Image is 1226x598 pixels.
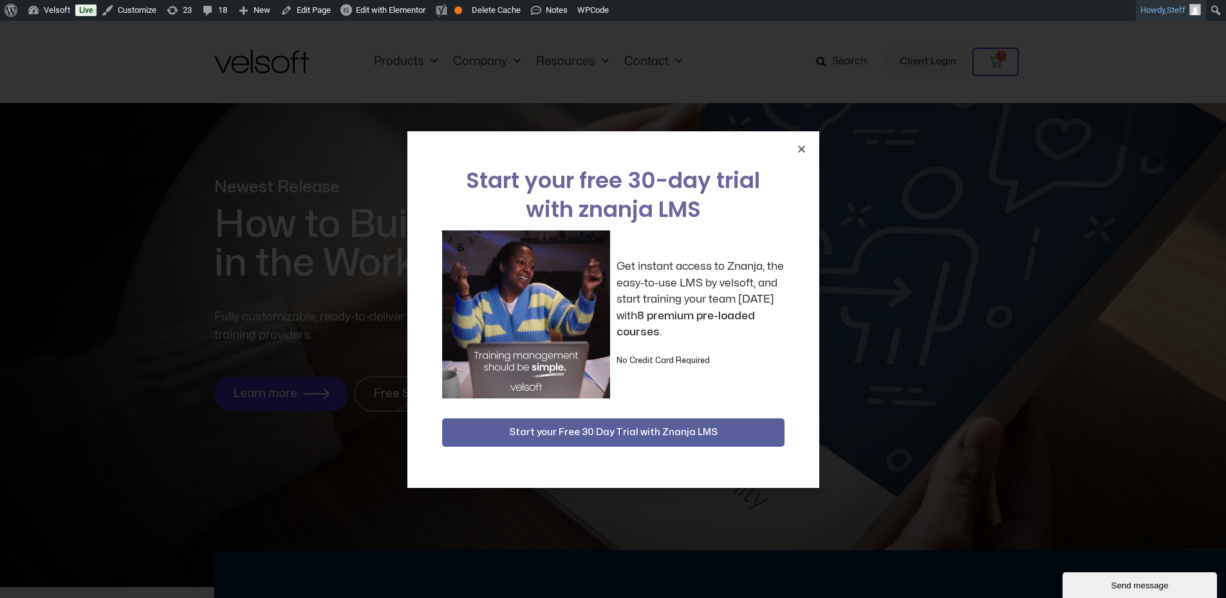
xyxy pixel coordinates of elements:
iframe: chat widget [1063,570,1220,598]
p: Get instant access to Znanja, the easy-to-use LMS by velsoft, and start training your team [DATE]... [617,258,785,341]
button: Start your Free 30 Day Trial with Znanja LMS [442,418,785,447]
span: Steff [1167,5,1185,15]
img: a woman sitting at her laptop dancing [442,230,610,398]
span: Edit with Elementor [356,5,425,15]
span: Start your Free 30 Day Trial with Znanja LMS [509,425,718,440]
a: Close [797,144,806,154]
div: OK [454,6,462,14]
a: Live [75,5,97,16]
h2: Start your free 30-day trial with znanja LMS [442,166,785,224]
strong: 8 premium pre-loaded courses [617,310,755,338]
strong: No Credit Card Required [617,357,710,364]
